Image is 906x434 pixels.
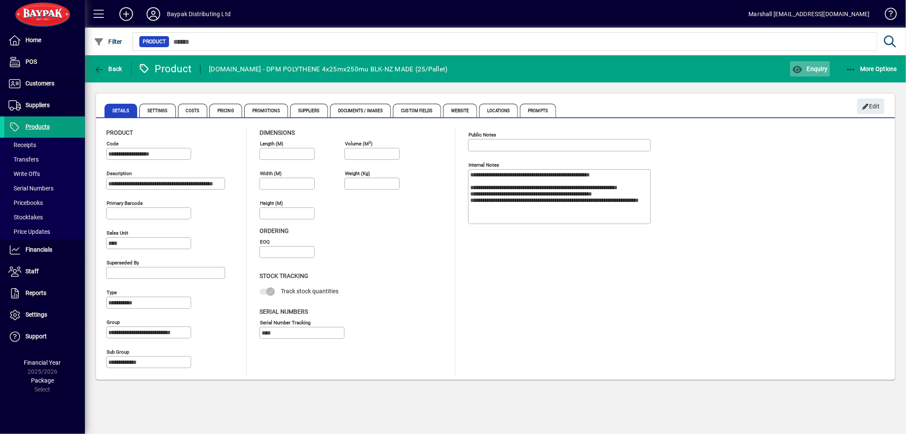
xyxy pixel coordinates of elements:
[4,167,85,181] a: Write Offs
[25,80,54,87] span: Customers
[4,196,85,210] a: Pricebooks
[844,61,900,77] button: More Options
[139,104,176,117] span: Settings
[25,58,37,65] span: POS
[178,104,208,117] span: Costs
[4,181,85,196] a: Serial Numbers
[209,104,242,117] span: Pricing
[167,7,231,21] div: Baypak Distributing Ltd
[4,224,85,239] a: Price Updates
[4,239,85,261] a: Financials
[25,102,50,108] span: Suppliers
[94,65,122,72] span: Back
[8,185,54,192] span: Serial Numbers
[107,289,117,295] mat-label: Type
[92,61,124,77] button: Back
[107,230,128,236] mat-label: Sales unit
[4,95,85,116] a: Suppliers
[107,141,119,147] mat-label: Code
[345,141,373,147] mat-label: Volume (m )
[4,138,85,152] a: Receipts
[393,104,440,117] span: Custom Fields
[878,2,895,29] a: Knowledge Base
[104,104,137,117] span: Details
[25,246,52,253] span: Financials
[25,333,47,340] span: Support
[25,268,39,275] span: Staff
[4,261,85,282] a: Staff
[107,170,132,176] mat-label: Description
[749,7,870,21] div: Marshall [EMAIL_ADDRESS][DOMAIN_NAME]
[260,200,283,206] mat-label: Height (m)
[107,319,120,325] mat-label: Group
[260,319,310,325] mat-label: Serial Number tracking
[8,170,40,177] span: Write Offs
[25,311,47,318] span: Settings
[857,99,884,114] button: Edit
[520,104,556,117] span: Prompts
[24,359,61,366] span: Financial Year
[290,104,328,117] span: Suppliers
[260,129,295,136] span: Dimensions
[209,62,447,76] div: [DOMAIN_NAME] - DPM POLYTHENE 4x25mx250mu BLK-NZ MADE (25/Pallet)
[479,104,518,117] span: Locations
[260,141,283,147] mat-label: Length (m)
[4,304,85,326] a: Settings
[792,65,827,72] span: Enquiry
[260,308,308,315] span: Serial Numbers
[790,61,830,77] button: Enquiry
[8,214,43,221] span: Stocktakes
[469,132,496,138] mat-label: Public Notes
[25,37,41,43] span: Home
[138,62,192,76] div: Product
[4,326,85,347] a: Support
[8,142,36,148] span: Receipts
[244,104,288,117] span: Promotions
[260,239,270,245] mat-label: EOQ
[330,104,391,117] span: Documents / Images
[260,272,308,279] span: Stock Tracking
[4,30,85,51] a: Home
[25,123,50,130] span: Products
[113,6,140,22] button: Add
[4,73,85,94] a: Customers
[862,99,880,113] span: Edit
[469,162,499,168] mat-label: Internal Notes
[106,129,133,136] span: Product
[8,156,39,163] span: Transfers
[8,199,43,206] span: Pricebooks
[94,38,122,45] span: Filter
[443,104,477,117] span: Website
[345,170,370,176] mat-label: Weight (Kg)
[846,65,898,72] span: More Options
[107,260,139,266] mat-label: Superseded by
[31,377,54,384] span: Package
[260,227,289,234] span: Ordering
[85,61,132,77] app-page-header-button: Back
[25,289,46,296] span: Reports
[260,170,282,176] mat-label: Width (m)
[4,51,85,73] a: POS
[4,210,85,224] a: Stocktakes
[4,152,85,167] a: Transfers
[107,200,143,206] mat-label: Primary barcode
[369,140,371,144] sup: 3
[140,6,167,22] button: Profile
[281,288,339,295] span: Track stock quantities
[143,37,166,46] span: Product
[92,34,124,49] button: Filter
[107,349,129,355] mat-label: Sub group
[8,228,50,235] span: Price Updates
[4,283,85,304] a: Reports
